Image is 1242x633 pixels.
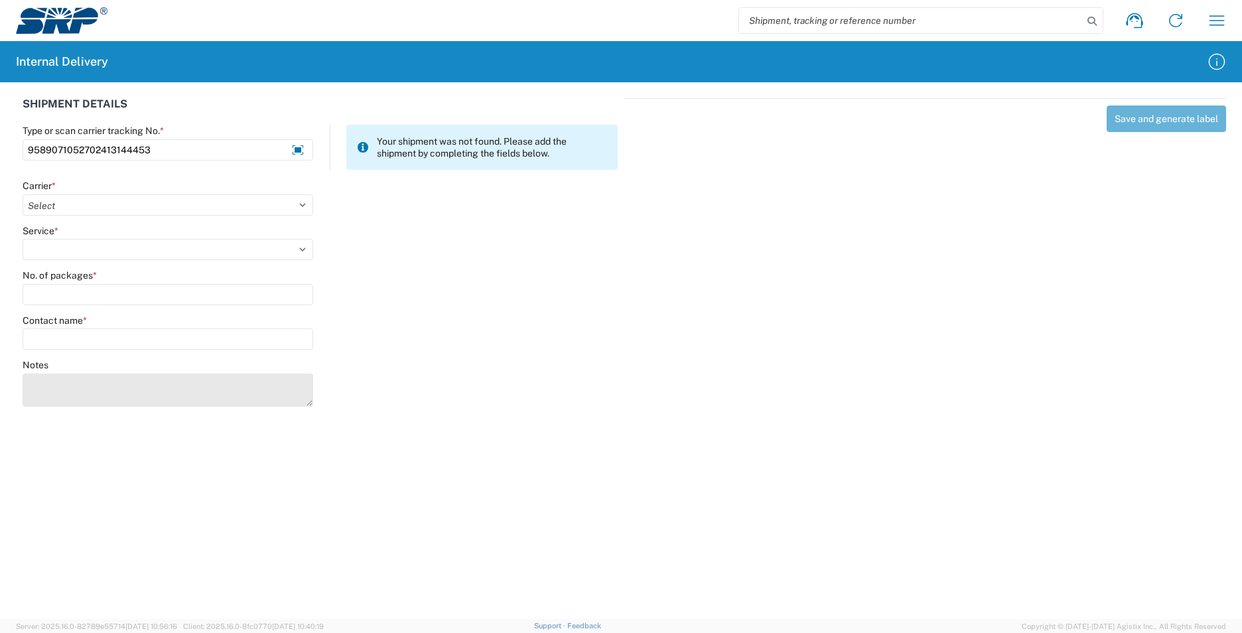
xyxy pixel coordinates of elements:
[183,622,324,630] span: Client: 2025.16.0-8fc0770
[739,8,1083,33] input: Shipment, tracking or reference number
[23,180,56,192] label: Carrier
[23,225,58,237] label: Service
[272,622,324,630] span: [DATE] 10:40:19
[567,622,601,630] a: Feedback
[125,622,177,630] span: [DATE] 10:56:16
[23,98,618,125] div: SHIPMENT DETAILS
[377,135,607,159] span: Your shipment was not found. Please add the shipment by completing the fields below.
[23,359,48,371] label: Notes
[23,125,164,137] label: Type or scan carrier tracking No.
[1022,620,1226,632] span: Copyright © [DATE]-[DATE] Agistix Inc., All Rights Reserved
[534,622,567,630] a: Support
[23,269,97,281] label: No. of packages
[23,315,87,326] label: Contact name
[16,54,108,70] h2: Internal Delivery
[16,7,107,34] img: srp
[16,622,177,630] span: Server: 2025.16.0-82789e55714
